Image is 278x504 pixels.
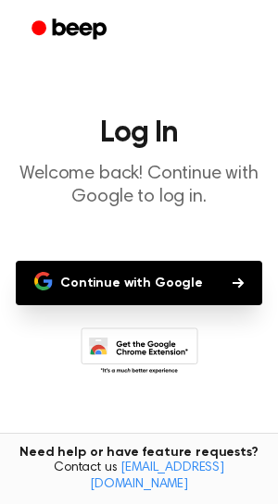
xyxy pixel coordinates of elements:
h1: Log In [15,118,263,148]
p: Welcome back! Continue with Google to log in. [15,163,263,209]
span: Contact us [11,461,267,493]
a: Beep [19,12,123,48]
p: Don't have an account? [15,430,263,480]
button: Continue with Google [16,261,262,305]
a: [EMAIL_ADDRESS][DOMAIN_NAME] [90,461,224,491]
